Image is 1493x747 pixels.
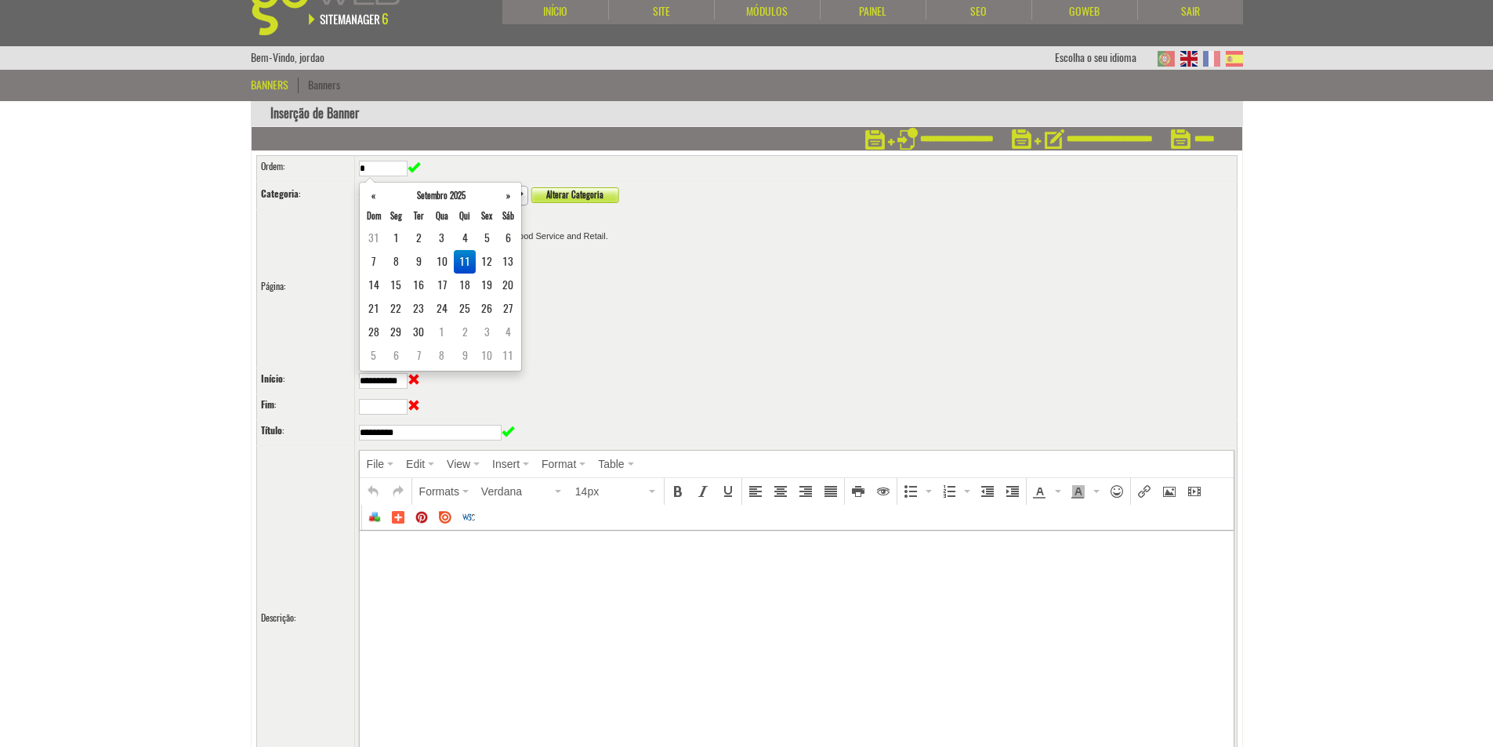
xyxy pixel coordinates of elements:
[1032,4,1137,20] div: Goweb
[821,4,926,20] div: Painel
[476,297,498,321] td: 26
[666,480,690,503] div: Bold
[261,398,274,412] label: Fim
[256,420,354,446] td: :
[429,344,454,368] td: 8
[261,280,284,293] label: Página
[476,250,498,274] td: 12
[408,227,429,250] td: 2
[251,46,324,70] div: Bem-Vindo, jordao
[498,344,518,368] td: 11
[458,506,480,528] div: W3C Validator
[308,78,340,92] a: Banners
[492,458,520,470] span: Insert
[454,274,476,297] td: 18
[498,250,518,274] td: 13
[411,506,433,528] div: Insert Pinterest
[1001,480,1024,503] div: Increase indent
[476,480,568,503] div: Font Family
[926,4,1031,20] div: SEO
[570,480,662,503] div: Font Sizes
[609,4,714,20] div: Site
[976,480,999,503] div: Decrease indent
[1158,480,1181,503] div: Insert/edit image
[476,321,498,344] td: 3
[819,480,843,503] div: Justify
[429,227,454,250] td: 3
[385,227,408,250] td: 1
[385,250,408,274] td: 8
[1226,51,1243,67] img: ES
[1183,480,1206,503] div: Insert/edit media
[454,227,476,250] td: 4
[251,78,299,93] div: Banners
[531,187,603,203] span: Alterar Categoria
[1067,480,1103,503] div: Background color
[899,480,936,503] div: Bullet list
[872,480,895,503] div: Preview
[498,274,518,297] td: 20
[364,506,386,528] div: Insert Component
[363,297,385,321] td: 21
[429,250,454,274] td: 10
[744,480,767,503] div: Align left
[1158,51,1175,67] img: PT
[261,372,283,386] label: Início
[481,484,552,499] span: Verdana
[408,344,429,368] td: 7
[256,182,354,210] td: :
[1138,4,1243,20] div: Sair
[419,485,459,498] span: Formats
[261,187,299,201] label: Categoria
[256,210,354,368] td: :
[1055,46,1152,70] div: Escolha o seu idioma
[386,480,410,503] div: Redo
[846,480,870,503] div: Print
[385,297,408,321] td: 22
[447,458,470,470] span: View
[408,297,429,321] td: 23
[476,344,498,368] td: 10
[454,321,476,344] td: 2
[1028,480,1065,503] div: Text color
[406,458,425,470] span: Edit
[385,321,408,344] td: 29
[716,480,740,503] div: Underline
[691,480,715,503] div: Italic
[363,321,385,344] td: 28
[261,160,283,173] label: Ordem
[385,274,408,297] td: 15
[498,321,518,344] td: 4
[598,458,624,470] span: Table
[794,480,817,503] div: Align right
[498,297,518,321] td: 27
[454,297,476,321] td: 25
[1203,51,1220,67] img: FR
[261,611,294,625] label: Descrição
[502,4,608,20] div: Início
[1180,51,1198,67] img: EN
[363,250,385,274] td: 7
[385,344,408,368] td: 6
[408,321,429,344] td: 30
[1132,480,1156,503] div: Insert/edit link
[531,187,619,203] button: Alterar Categoria
[261,424,282,437] label: Título
[408,250,429,274] td: 9
[575,484,646,499] span: 14px
[769,480,792,503] div: Align center
[454,344,476,368] td: 9
[434,506,456,528] div: Insert Issuu
[542,458,576,470] span: Format
[363,344,385,368] td: 5
[429,274,454,297] td: 17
